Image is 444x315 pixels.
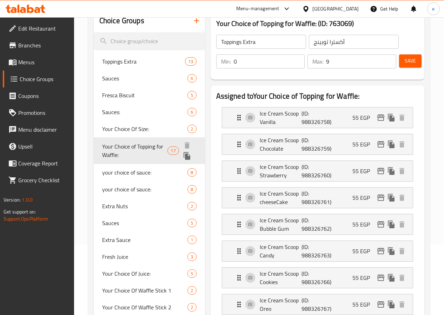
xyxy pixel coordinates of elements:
div: Your Choice of Topping for Waffle:17deleteduplicate [94,137,205,164]
a: Grocery Checklist [3,172,74,189]
p: 55 EGP [352,247,376,255]
div: Choices [167,146,179,155]
div: Expand [222,214,413,235]
p: 55 EGP [352,113,376,122]
span: Fresca Biscuit [102,91,188,99]
div: Sauces5 [94,215,205,231]
h3: Your Choice of Topping for Waffle: (ID: 763069) [216,18,419,29]
span: Menu disclaimer [18,125,68,134]
a: Branches [3,37,74,54]
span: 1 [188,237,196,243]
span: 8 [188,169,196,176]
a: Edit Restaurant [3,20,74,37]
p: Ice Cream Scoop Candy [260,243,302,260]
button: delete [397,166,407,176]
p: (ID: 988326759) [301,136,330,153]
button: edit [376,166,386,176]
button: edit [376,112,386,123]
span: Sauces [102,219,188,227]
p: (ID: 988326762) [301,216,330,233]
span: Toppings Extra [102,57,185,66]
li: Expand [216,104,419,131]
p: 55 EGP [352,167,376,175]
li: Expand [216,211,419,238]
div: Expand [222,294,413,315]
div: Expand [222,268,413,288]
span: Your Choice Of Waffle Stick 2 [102,303,188,311]
li: Expand [216,264,419,291]
p: Ice Cream Scoop Chocolate [260,136,302,153]
button: duplicate [386,166,397,176]
p: (ID: 988326763) [301,243,330,260]
span: 2 [188,287,196,294]
span: Your Choice Of Waffle Stick 1 [102,286,188,295]
span: Version: [4,195,21,204]
button: edit [376,139,386,150]
span: Your Choice Of Juice: [102,269,188,278]
div: your choice of sauce:8 [94,164,205,181]
p: Ice Cream Scoop Cookies [260,269,302,286]
li: Expand [216,184,419,211]
p: (ID: 988326760) [301,163,330,179]
li: Expand [216,158,419,184]
span: 6 [188,75,196,82]
button: Save [399,54,422,67]
button: duplicate [386,112,397,123]
a: Menu disclaimer [3,121,74,138]
button: duplicate [386,273,397,283]
span: 5 [188,92,196,99]
button: delete [182,140,192,151]
div: Sauces:6 [94,104,205,120]
div: Sauces6 [94,70,205,87]
button: delete [397,219,407,230]
button: delete [397,112,407,123]
a: Promotions [3,104,74,121]
p: 55 EGP [352,300,376,309]
button: edit [376,273,386,283]
span: Your Choice Of Size: [102,125,188,133]
span: Save [405,57,416,65]
span: your choice of sauce: [102,185,188,193]
span: Sauces: [102,108,188,116]
div: Expand [222,241,413,261]
p: 55 EGP [352,193,376,202]
button: edit [376,246,386,256]
p: Ice Cream Scoop Strawberry [260,163,302,179]
span: 2 [188,126,196,132]
p: 55 EGP [352,274,376,282]
li: Expand [216,131,419,158]
span: Grocery Checklist [18,176,68,184]
span: 6 [188,109,196,116]
button: delete [397,299,407,310]
span: Extra Sauce [102,236,188,244]
div: Fresh Juice3 [94,248,205,265]
span: Fresh Juice [102,252,188,261]
div: Extra Nuts2 [94,198,205,215]
button: duplicate [386,246,397,256]
div: Choices [187,303,196,311]
div: Choices [185,57,196,66]
div: Choices [187,125,196,133]
button: delete [397,273,407,283]
div: Choices [187,74,196,83]
span: Upsell [18,142,68,151]
p: (ID: 988326761) [301,189,330,206]
span: 5 [188,220,196,227]
div: Choices [187,108,196,116]
p: 55 EGP [352,140,376,149]
span: Coupons [18,92,68,100]
span: Choice Groups [20,75,68,83]
p: Ice Cream Scoop Vanilla [260,109,302,126]
span: 1.0.0 [22,195,33,204]
a: Coupons [3,87,74,104]
div: [GEOGRAPHIC_DATA] [312,5,359,13]
div: Choices [187,286,196,295]
span: your choice of sauce: [102,168,188,177]
p: 55 EGP [352,220,376,229]
div: Extra Sauce1 [94,231,205,248]
span: Menus [18,58,68,66]
span: 2 [188,304,196,311]
span: Promotions [18,109,68,117]
span: 3 [188,254,196,260]
button: duplicate [386,192,397,203]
